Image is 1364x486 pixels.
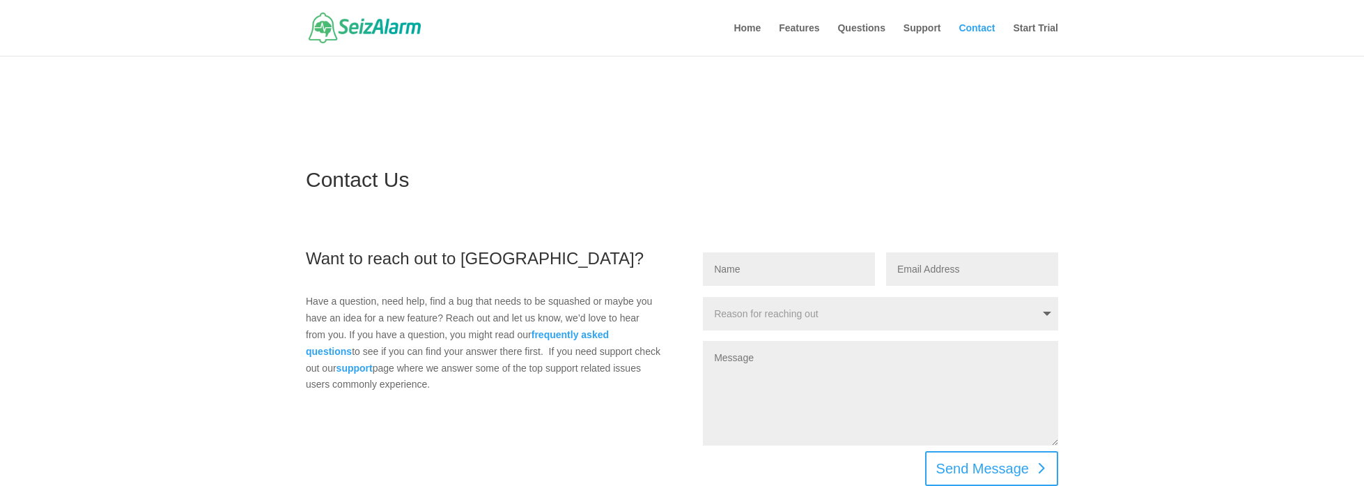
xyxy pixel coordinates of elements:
[925,451,1058,486] button: Send Message
[336,363,373,374] a: support
[1240,432,1349,471] iframe: Help widget launcher
[306,249,644,268] span: Want to reach out to [GEOGRAPHIC_DATA]?
[306,294,661,393] p: Have a question, need help, find a bug that needs to be squashed or maybe you have an idea for a ...
[1013,23,1058,56] a: Start Trial
[309,13,421,43] img: SeizAlarm
[959,23,995,56] a: Contact
[779,23,819,56] a: Features
[703,252,875,286] input: Name
[734,23,761,56] a: Home
[306,169,1058,197] h1: Contact Us
[886,252,1058,286] input: Email Address
[904,23,941,56] a: Support
[306,329,609,357] a: frequently asked questions
[837,23,885,56] a: Questions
